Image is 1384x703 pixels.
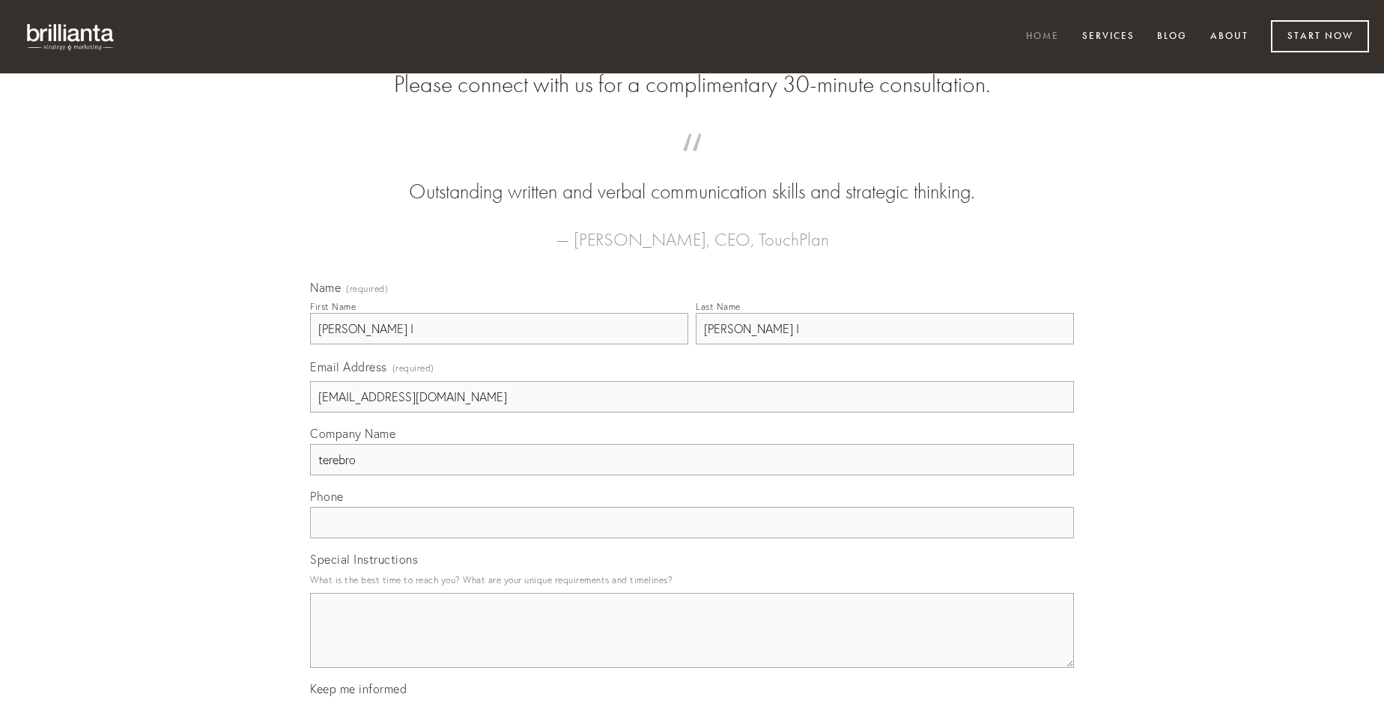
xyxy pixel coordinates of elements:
[310,426,395,441] span: Company Name
[15,15,127,58] img: brillianta - research, strategy, marketing
[310,570,1074,590] p: What is the best time to reach you? What are your unique requirements and timelines?
[310,70,1074,99] h2: Please connect with us for a complimentary 30-minute consultation.
[334,207,1050,255] figcaption: — [PERSON_NAME], CEO, TouchPlan
[1147,25,1197,49] a: Blog
[310,280,341,295] span: Name
[392,358,434,378] span: (required)
[334,148,1050,177] span: “
[310,489,344,504] span: Phone
[310,681,407,696] span: Keep me informed
[1072,25,1144,49] a: Services
[310,552,418,567] span: Special Instructions
[1016,25,1069,49] a: Home
[696,301,741,312] div: Last Name
[310,301,356,312] div: First Name
[310,359,387,374] span: Email Address
[1201,25,1258,49] a: About
[346,284,388,293] span: (required)
[334,148,1050,207] blockquote: Outstanding written and verbal communication skills and strategic thinking.
[1271,20,1369,52] a: Start Now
